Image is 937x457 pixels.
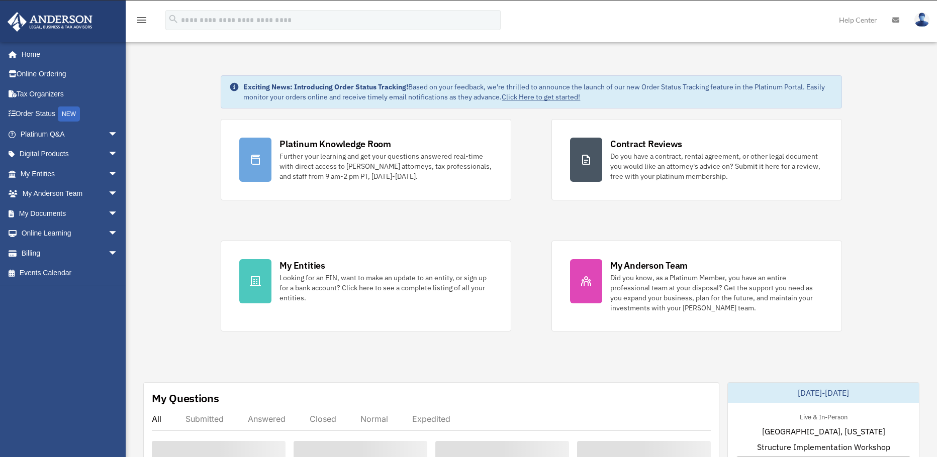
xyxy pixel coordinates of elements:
a: Platinum Knowledge Room Further your learning and get your questions answered real-time with dire... [221,119,511,200]
span: Structure Implementation Workshop [757,441,890,453]
a: My Documentsarrow_drop_down [7,203,133,223]
a: Events Calendar [7,263,133,283]
div: Further your learning and get your questions answered real-time with direct access to [PERSON_NAM... [279,151,493,181]
div: Based on your feedback, we're thrilled to announce the launch of our new Order Status Tracking fe... [243,82,833,102]
a: My Anderson Teamarrow_drop_down [7,184,133,204]
a: My Anderson Team Did you know, as a Platinum Member, you have an entire professional team at your... [551,241,842,331]
div: Contract Reviews [610,138,682,150]
div: [DATE]-[DATE] [728,383,919,403]
span: arrow_drop_down [108,124,128,145]
span: arrow_drop_down [108,243,128,264]
div: Do you have a contract, rental agreement, or other legal document you would like an attorney's ad... [610,151,823,181]
a: Online Learningarrow_drop_down [7,223,133,244]
a: Home [7,44,128,64]
a: My Entitiesarrow_drop_down [7,164,133,184]
div: Normal [360,414,388,424]
div: Expedited [412,414,450,424]
div: All [152,414,161,424]
i: menu [136,14,148,26]
div: Did you know, as a Platinum Member, you have an entire professional team at your disposal? Get th... [610,273,823,313]
div: NEW [58,106,80,122]
a: Click Here to get started! [502,92,580,101]
span: [GEOGRAPHIC_DATA], [US_STATE] [762,425,885,437]
div: My Questions [152,391,219,406]
a: Contract Reviews Do you have a contract, rental agreement, or other legal document you would like... [551,119,842,200]
a: My Entities Looking for an EIN, want to make an update to an entity, or sign up for a bank accoun... [221,241,511,331]
i: search [168,14,179,25]
div: Looking for an EIN, want to make an update to an entity, or sign up for a bank account? Click her... [279,273,493,303]
span: arrow_drop_down [108,203,128,224]
div: My Entities [279,259,325,272]
span: arrow_drop_down [108,223,128,244]
div: Answered [248,414,286,424]
a: Billingarrow_drop_down [7,243,133,263]
a: Digital Productsarrow_drop_down [7,144,133,164]
span: arrow_drop_down [108,164,128,184]
div: Closed [310,414,336,424]
div: Submitted [185,414,224,424]
img: User Pic [914,13,929,27]
a: menu [136,18,148,26]
img: Anderson Advisors Platinum Portal [5,12,96,32]
strong: Exciting News: Introducing Order Status Tracking! [243,82,408,91]
span: arrow_drop_down [108,184,128,204]
div: My Anderson Team [610,259,688,272]
div: Live & In-Person [792,411,856,421]
span: arrow_drop_down [108,144,128,165]
a: Tax Organizers [7,84,133,104]
div: Platinum Knowledge Room [279,138,391,150]
a: Platinum Q&Aarrow_drop_down [7,124,133,144]
a: Online Ordering [7,64,133,84]
a: Order StatusNEW [7,104,133,125]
